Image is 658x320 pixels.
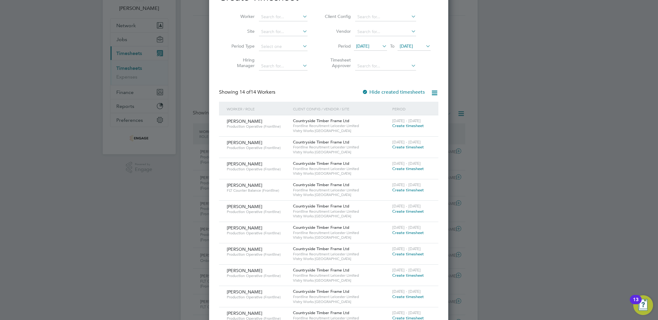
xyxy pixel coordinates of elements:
span: Create timesheet [392,187,424,193]
span: Countryside Timber Frame Ltd [293,161,349,166]
span: [DATE] - [DATE] [392,182,421,187]
label: Hiring Manager [227,57,255,68]
span: [PERSON_NAME] [227,268,262,273]
span: [DATE] - [DATE] [392,246,421,251]
span: [PERSON_NAME] [227,225,262,231]
span: Countryside Timber Frame Ltd [293,225,349,230]
span: [DATE] [356,43,369,49]
span: [DATE] - [DATE] [392,118,421,123]
span: Countryside Timber Frame Ltd [293,267,349,273]
span: Create timesheet [392,273,424,278]
span: [PERSON_NAME] [227,161,262,167]
span: [PERSON_NAME] [227,310,262,316]
span: Production Operative (Frontline) [227,231,288,236]
span: Production Operative (Frontline) [227,209,288,214]
span: Frontline Recruitment Leicester Limited [293,145,389,150]
label: Period Type [227,43,255,49]
span: [PERSON_NAME] [227,118,262,124]
label: Hide created timesheets [362,89,425,95]
span: FLT Counter Balance (Frontline) [227,188,288,193]
input: Search for... [355,28,416,36]
span: Production Operative (Frontline) [227,295,288,300]
input: Search for... [259,13,307,21]
div: Period [391,102,432,116]
input: Select one [259,42,307,51]
span: Vistry Works [GEOGRAPHIC_DATA] [293,299,389,304]
span: [PERSON_NAME] [227,204,262,209]
span: Countryside Timber Frame Ltd [293,289,349,294]
label: Timesheet Approver [323,57,351,68]
span: Create timesheet [392,230,424,235]
span: Create timesheet [392,209,424,214]
span: Create timesheet [392,294,424,299]
label: Site [227,28,255,34]
span: Vistry Works [GEOGRAPHIC_DATA] [293,278,389,283]
span: 14 Workers [239,89,275,95]
span: Vistry Works [GEOGRAPHIC_DATA] [293,128,389,133]
span: Frontline Recruitment Leicester Limited [293,230,389,235]
span: [DATE] - [DATE] [392,139,421,145]
span: Production Operative (Frontline) [227,167,288,172]
span: [DATE] - [DATE] [392,289,421,294]
span: Create timesheet [392,123,424,128]
div: Client Config / Vendor / Site [291,102,391,116]
input: Search for... [259,28,307,36]
span: [PERSON_NAME] [227,246,262,252]
button: Open Resource Center, 13 new notifications [633,295,653,315]
span: Production Operative (Frontline) [227,252,288,257]
span: Frontline Recruitment Leicester Limited [293,188,389,193]
span: [DATE] - [DATE] [392,225,421,230]
span: Frontline Recruitment Leicester Limited [293,209,389,214]
span: Countryside Timber Frame Ltd [293,118,349,123]
span: Production Operative (Frontline) [227,145,288,150]
span: [DATE] - [DATE] [392,203,421,209]
div: Worker / Role [225,102,291,116]
label: Client Config [323,14,351,19]
span: Create timesheet [392,144,424,150]
span: 14 of [239,89,251,95]
label: Period [323,43,351,49]
span: Frontline Recruitment Leicester Limited [293,273,389,278]
span: [PERSON_NAME] [227,289,262,295]
span: Production Operative (Frontline) [227,273,288,278]
div: 13 [633,300,639,308]
span: Vistry Works [GEOGRAPHIC_DATA] [293,192,389,197]
label: Vendor [323,28,351,34]
div: Showing [219,89,277,96]
input: Search for... [259,62,307,70]
span: Frontline Recruitment Leicester Limited [293,166,389,171]
span: Vistry Works [GEOGRAPHIC_DATA] [293,256,389,261]
span: To [388,42,396,50]
span: Frontline Recruitment Leicester Limited [293,294,389,299]
span: [PERSON_NAME] [227,182,262,188]
span: Countryside Timber Frame Ltd [293,182,349,187]
span: [PERSON_NAME] [227,140,262,145]
span: Countryside Timber Frame Ltd [293,203,349,209]
span: [DATE] [400,43,413,49]
span: Countryside Timber Frame Ltd [293,246,349,251]
span: [DATE] - [DATE] [392,310,421,315]
input: Search for... [355,62,416,70]
span: [DATE] - [DATE] [392,267,421,273]
span: Create timesheet [392,251,424,257]
span: Frontline Recruitment Leicester Limited [293,252,389,257]
span: Vistry Works [GEOGRAPHIC_DATA] [293,171,389,176]
span: Countryside Timber Frame Ltd [293,139,349,145]
label: Worker [227,14,255,19]
span: Create timesheet [392,166,424,171]
span: Vistry Works [GEOGRAPHIC_DATA] [293,235,389,240]
span: Production Operative (Frontline) [227,124,288,129]
span: Countryside Timber Frame Ltd [293,310,349,315]
span: Frontline Recruitment Leicester Limited [293,123,389,128]
span: Vistry Works [GEOGRAPHIC_DATA] [293,150,389,155]
span: [DATE] - [DATE] [392,161,421,166]
span: Vistry Works [GEOGRAPHIC_DATA] [293,214,389,219]
input: Search for... [355,13,416,21]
